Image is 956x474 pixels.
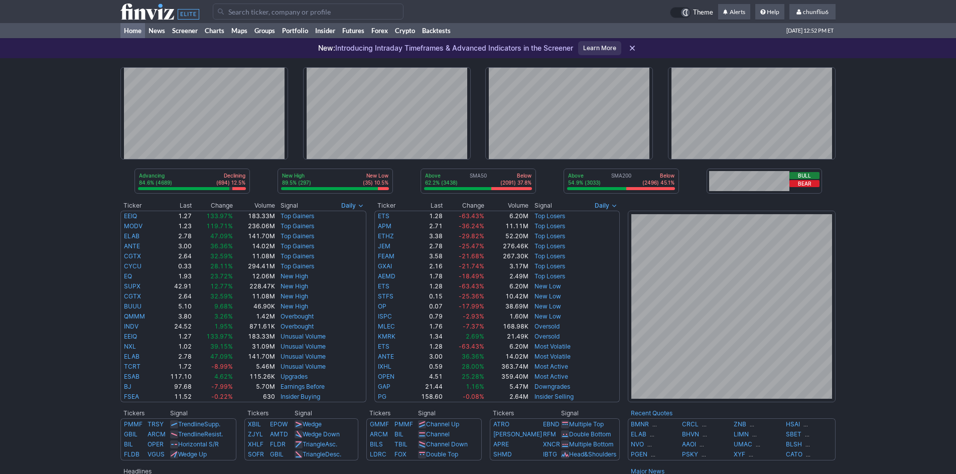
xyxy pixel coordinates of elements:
[318,44,335,52] span: New:
[233,231,276,241] td: 141.70M
[394,420,413,428] a: PMMF
[459,212,484,220] span: -63.43%
[233,211,276,221] td: 183.33M
[282,172,311,179] p: New High
[425,179,458,186] p: 62.2% (3438)
[534,212,565,220] a: Top Losers
[485,271,529,281] td: 2.49M
[642,172,674,179] p: Below
[682,439,696,449] a: AAOI
[485,201,529,211] th: Volume
[210,282,233,290] span: 12.77%
[459,262,484,270] span: -21.74%
[158,362,192,372] td: 1.72
[233,301,276,311] td: 46.90K
[543,420,560,428] a: EBND
[251,23,279,38] a: Groups
[543,440,560,448] a: XNCR
[281,252,314,260] a: Top Gainers
[463,312,484,320] span: -2.93%
[178,440,219,448] a: Horizontal S/R
[281,262,314,270] a: Top Gainers
[378,242,390,250] a: JEM
[534,373,568,380] a: Most Active
[426,420,459,428] a: Channel Up
[124,383,131,390] a: BJ
[214,302,233,310] span: 9.68%
[233,201,276,211] th: Volume
[248,440,263,448] a: XHLF
[370,440,383,448] a: BILS
[374,201,408,211] th: Ticker
[233,332,276,342] td: 183.33M
[534,312,561,320] a: New Low
[210,262,233,270] span: 28.11%
[682,419,699,429] a: CRCL
[534,272,565,280] a: Top Losers
[210,232,233,240] span: 47.09%
[178,420,204,428] span: Trendline
[408,271,444,281] td: 1.78
[158,301,192,311] td: 5.10
[363,179,388,186] p: (35) 10.5%
[325,440,337,448] span: Asc.
[789,172,820,179] button: Bull
[281,202,298,210] span: Signal
[443,201,485,211] th: Change
[485,231,529,241] td: 52.20M
[426,430,450,438] a: Channel
[270,430,288,438] a: AMTD
[206,333,233,340] span: 133.97%
[485,211,529,221] td: 6.20M
[158,342,192,352] td: 1.02
[534,343,571,350] a: Most Volatile
[378,363,391,370] a: IXHL
[462,353,484,360] span: 36.36%
[534,232,565,240] a: Top Losers
[303,430,340,438] a: Wedge Down
[408,291,444,301] td: 0.15
[248,450,264,458] a: SOFR
[534,333,560,340] a: Oversold
[213,4,403,20] input: Search
[139,172,172,179] p: Advancing
[281,272,308,280] a: New High
[642,179,674,186] p: (2496) 45.1%
[543,430,556,438] a: RFM
[693,7,713,18] span: Theme
[567,172,675,187] div: SMA200
[408,332,444,342] td: 1.34
[370,420,389,428] a: GMMF
[485,261,529,271] td: 3.17M
[378,272,395,280] a: AEMD
[270,440,286,448] a: FLDR
[233,322,276,332] td: 871.61K
[120,23,145,38] a: Home
[534,292,561,300] a: New Low
[158,261,192,271] td: 0.33
[718,4,750,20] a: Alerts
[282,179,311,186] p: 89.5% (297)
[206,222,233,230] span: 119.71%
[459,282,484,290] span: -63.43%
[459,232,484,240] span: -29.82%
[500,179,531,186] p: (2091) 37.8%
[408,261,444,271] td: 2.16
[210,343,233,350] span: 39.15%
[682,429,699,439] a: BHVN
[682,449,698,459] a: PSKY
[789,180,820,187] button: Bear
[178,450,207,458] a: Wedge Up
[459,343,484,350] span: -63.43%
[124,312,145,320] a: QMMM
[124,440,133,448] a: BIL
[281,333,326,340] a: Unusual Volume
[124,430,138,438] a: GBIL
[279,23,312,38] a: Portfolio
[485,301,529,311] td: 38.69M
[233,291,276,301] td: 11.08M
[631,409,672,417] a: Recent Quotes
[803,8,829,16] span: chunfliu6
[408,362,444,372] td: 0.59
[378,353,394,360] a: ANTE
